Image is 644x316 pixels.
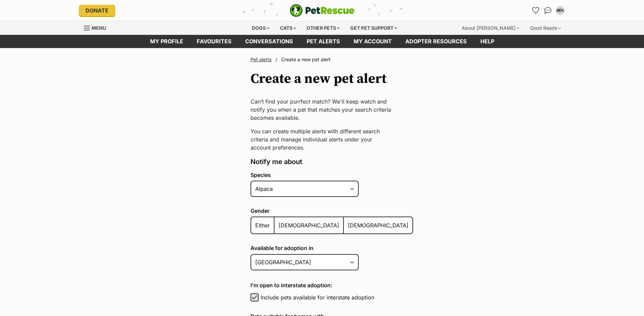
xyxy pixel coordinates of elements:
a: Pet alerts [300,35,347,48]
a: Conversations [543,5,553,16]
span: / [276,56,277,63]
span: Either [255,222,270,229]
ul: Account quick links [530,5,566,16]
div: Cats [275,21,301,35]
a: PetRescue [290,4,355,17]
div: Get pet support [345,21,402,35]
span: Create a new pet alert [281,57,331,62]
h4: I'm open to interstate adoption: [251,281,413,289]
label: Species [251,172,413,178]
button: My account [555,5,566,16]
p: Can’t find your purrfect match? We'll keep watch and notify you when a pet that matches your sear... [251,97,394,122]
label: Include pets available for interstate adoption [261,293,413,301]
img: chat-41dd97257d64d25036548639549fe6c8038ab92f7586957e7f3b1b290dea8141.svg [544,7,551,14]
span: [DEMOGRAPHIC_DATA] [279,222,339,229]
a: Pet alerts [251,57,271,62]
nav: Breadcrumbs [251,56,394,63]
span: Notify me about [251,158,302,166]
a: My profile [143,35,190,48]
a: Favourites [190,35,238,48]
div: About [PERSON_NAME] [457,21,524,35]
a: Favourites [530,5,541,16]
div: MDV [557,7,564,14]
span: Menu [92,25,106,31]
h1: Create a new pet alert [251,71,386,87]
a: conversations [238,35,300,48]
a: Menu [84,21,111,33]
label: Gender [251,208,413,214]
span: [DEMOGRAPHIC_DATA] [348,222,408,229]
div: Other pets [302,21,344,35]
div: Dogs [247,21,274,35]
a: Help [474,35,501,48]
p: You can create multiple alerts with different search criteria and manage individual alerts under ... [251,127,394,152]
a: My account [347,35,399,48]
img: logo-e224e6f780fb5917bec1dbf3a21bbac754714ae5b6737aabdf751b685950b380.svg [290,4,355,17]
label: Available for adoption in [251,245,413,251]
a: Adopter resources [399,35,474,48]
div: Good Reads [525,21,566,35]
a: Donate [79,5,115,16]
